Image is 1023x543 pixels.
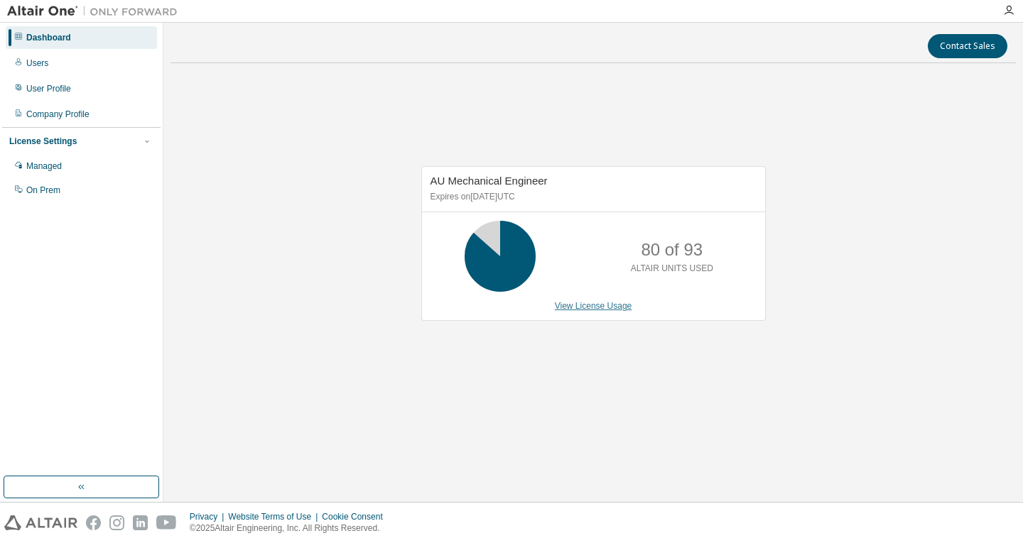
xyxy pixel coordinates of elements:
a: View License Usage [555,301,632,311]
span: AU Mechanical Engineer [431,175,548,187]
p: Expires on [DATE] UTC [431,191,753,203]
p: © 2025 Altair Engineering, Inc. All Rights Reserved. [190,522,391,534]
img: instagram.svg [109,515,124,530]
div: Dashboard [26,32,71,43]
img: altair_logo.svg [4,515,77,530]
button: Contact Sales [928,34,1007,58]
p: ALTAIR UNITS USED [631,263,713,275]
div: Privacy [190,511,228,522]
div: On Prem [26,185,60,196]
div: User Profile [26,83,71,94]
div: Website Terms of Use [228,511,322,522]
div: Users [26,57,48,69]
img: youtube.svg [156,515,177,530]
img: Altair One [7,4,185,18]
img: linkedin.svg [133,515,148,530]
img: facebook.svg [86,515,101,530]
div: Company Profile [26,109,90,120]
div: Cookie Consent [322,511,391,522]
div: License Settings [9,136,77,147]
div: Managed [26,160,62,172]
p: 80 of 93 [641,238,703,262]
